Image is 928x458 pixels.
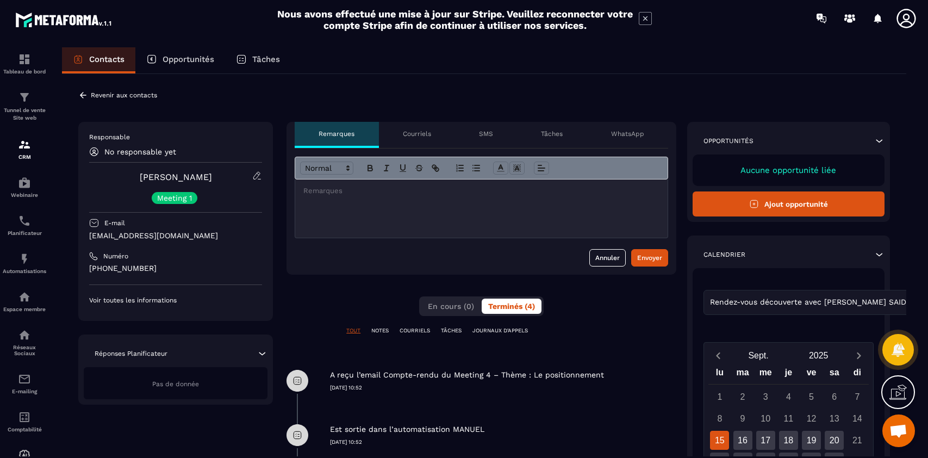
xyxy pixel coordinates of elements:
[777,365,800,384] div: je
[3,364,46,403] a: emailemailE-mailing
[802,387,821,406] div: 5
[3,320,46,364] a: social-networksocial-networkRéseaux Sociaux
[823,365,846,384] div: sa
[15,10,113,29] img: logo
[18,290,31,304] img: automations
[3,282,46,320] a: automationsautomationsEspace membre
[710,431,729,450] div: 15
[18,329,31,342] img: social-network
[631,249,668,267] button: Envoyer
[330,438,676,446] p: [DATE] 10:52
[882,414,915,447] div: Ouvrir le chat
[3,388,46,394] p: E-mailing
[846,365,869,384] div: di
[3,168,46,206] a: automationsautomationsWebinaire
[3,192,46,198] p: Webinaire
[482,299,541,314] button: Terminés (4)
[441,327,462,335] p: TÂCHES
[733,431,752,450] div: 16
[18,252,31,265] img: automations
[802,409,821,428] div: 12
[3,244,46,282] a: automationsautomationsAutomatisations
[152,380,199,388] span: Pas de donnée
[825,431,844,450] div: 20
[848,409,867,428] div: 14
[637,252,662,263] div: Envoyer
[3,268,46,274] p: Automatisations
[788,346,849,365] button: Open years overlay
[18,214,31,227] img: scheduler
[703,165,874,175] p: Aucune opportunité liée
[104,147,176,156] p: No responsable yet
[3,83,46,130] a: formationformationTunnel de vente Site web
[541,129,563,138] p: Tâches
[779,409,798,428] div: 11
[421,299,481,314] button: En cours (0)
[779,387,798,406] div: 4
[89,133,262,141] p: Responsable
[703,137,753,145] p: Opportunités
[710,387,729,406] div: 1
[488,302,535,311] span: Terminés (4)
[756,409,775,428] div: 10
[18,53,31,66] img: formation
[400,327,430,335] p: COURRIELS
[710,409,729,428] div: 8
[18,176,31,189] img: automations
[89,231,262,241] p: [EMAIL_ADDRESS][DOMAIN_NAME]
[3,426,46,432] p: Comptabilité
[3,403,46,441] a: accountantaccountantComptabilité
[3,45,46,83] a: formationformationTableau de bord
[733,409,752,428] div: 9
[330,384,676,392] p: [DATE] 10:52
[225,47,291,73] a: Tâches
[252,54,280,64] p: Tâches
[18,138,31,151] img: formation
[103,252,128,261] p: Numéro
[472,327,528,335] p: JOURNAUX D'APPELS
[95,349,167,358] p: Réponses Planificateur
[91,91,157,99] p: Revenir aux contacts
[849,348,869,363] button: Next month
[703,250,745,259] p: Calendrier
[3,107,46,122] p: Tunnel de vente Site web
[848,387,867,406] div: 7
[403,129,431,138] p: Courriels
[346,327,360,335] p: TOUT
[89,54,124,64] p: Contacts
[848,431,867,450] div: 21
[3,344,46,356] p: Réseaux Sociaux
[89,296,262,305] p: Voir toutes les informations
[3,206,46,244] a: schedulerschedulerPlanificateur
[3,154,46,160] p: CRM
[728,346,789,365] button: Open months overlay
[3,230,46,236] p: Planificateur
[277,8,633,31] h2: Nous avons effectué une mise à jour sur Stripe. Veuillez reconnecter votre compte Stripe afin de ...
[89,263,262,274] p: [PHONE_NUMBER]
[330,370,604,380] p: A reçu l’email Compte-rendu du Meeting 4 – Thème : Le positionnement
[800,365,823,384] div: ve
[754,365,777,384] div: me
[825,409,844,428] div: 13
[62,47,135,73] a: Contacts
[731,365,754,384] div: ma
[479,129,493,138] p: SMS
[3,69,46,75] p: Tableau de bord
[104,219,125,227] p: E-mail
[708,348,728,363] button: Previous month
[708,365,731,384] div: lu
[802,431,821,450] div: 19
[756,431,775,450] div: 17
[779,431,798,450] div: 18
[140,172,212,182] a: [PERSON_NAME]
[428,302,474,311] span: En cours (0)
[708,296,909,308] span: Rendez-vous découverte avec [PERSON_NAME] SAID
[330,424,484,435] p: Est sortie dans l’automatisation MANUEL
[589,249,626,267] button: Annuler
[18,373,31,386] img: email
[371,327,389,335] p: NOTES
[163,54,214,64] p: Opportunités
[693,191,885,216] button: Ajout opportunité
[319,129,354,138] p: Remarques
[756,387,775,406] div: 3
